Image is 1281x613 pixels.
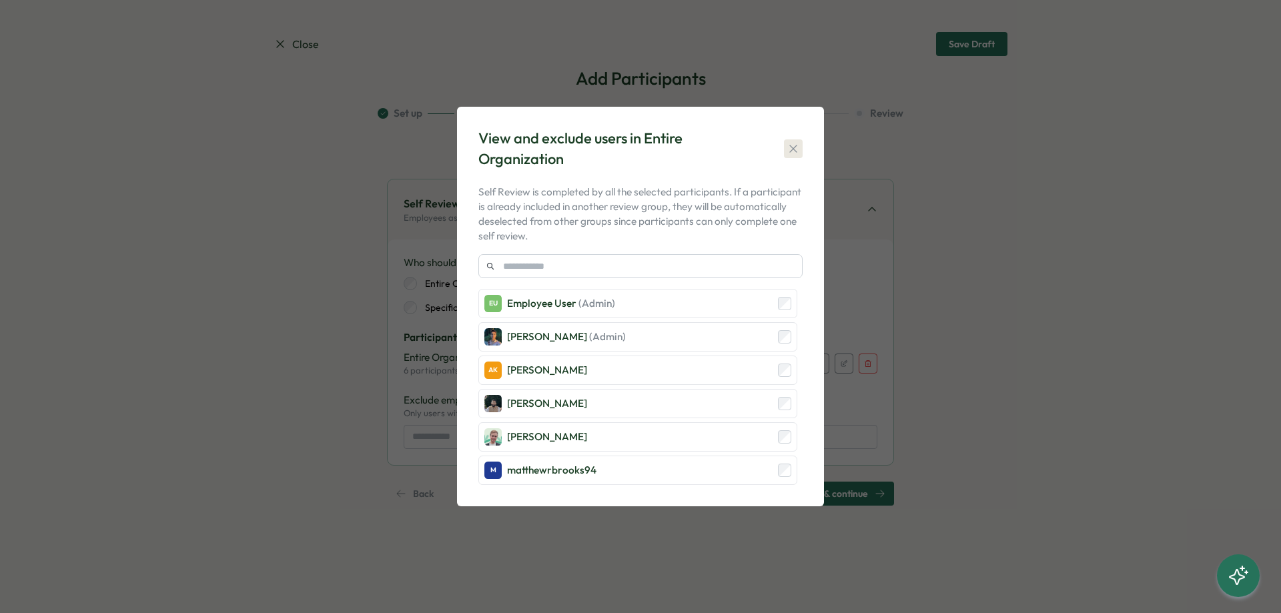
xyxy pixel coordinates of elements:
div: [PERSON_NAME] [507,396,587,411]
img: Matthew Brooks [484,428,502,446]
div: Employee User [507,296,615,311]
p: Self Review is completed by all the selected participants. If a participant is already included i... [478,185,803,243]
span: AK [488,365,498,376]
div: [PERSON_NAME] [507,363,587,378]
div: [PERSON_NAME] [507,430,587,444]
div: matthewrbrooks94 [507,463,596,478]
span: EU [489,298,498,309]
div: [PERSON_NAME] [507,330,626,344]
img: Manish Panwar [484,328,502,346]
span: (Admin) [589,330,626,343]
img: Ali Khan [484,395,502,412]
span: M [490,465,496,476]
div: View and exclude users in Entire Organization [478,128,752,169]
span: (Admin) [578,297,615,310]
